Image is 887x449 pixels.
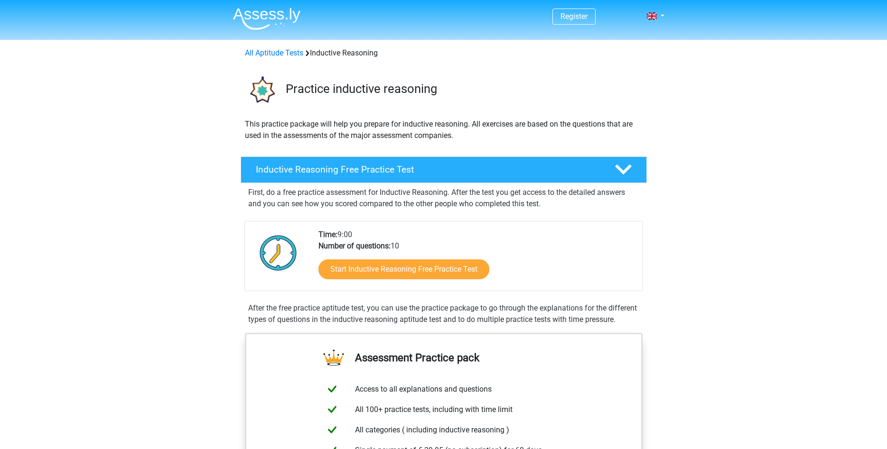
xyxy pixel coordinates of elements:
[318,230,337,239] b: Time:
[245,119,643,141] p: This practice package will help you prepare for inductive reasoning. All exercises are based on t...
[318,241,391,250] b: Number of questions:
[244,302,643,325] div: After the free practice aptitude test, you can use the practice package to go through the explana...
[241,70,281,110] img: inductive reasoning
[233,8,300,30] img: Assessly
[311,229,642,291] div: 9:00 10
[254,229,302,276] img: Clock
[237,156,651,183] a: Inductive Reasoning Free Practice Test
[318,259,489,279] a: Start Inductive Reasoning Free Practice Test
[256,164,599,175] h4: Inductive Reasoning Free Practice Test
[248,187,639,210] p: First, do a free practice assessment for Inductive Reasoning. After the test you get access to th...
[286,82,639,96] h3: Practice inductive reasoning
[560,12,588,21] a: Register
[245,48,303,57] a: All Aptitude Tests
[241,47,646,59] div: Inductive Reasoning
